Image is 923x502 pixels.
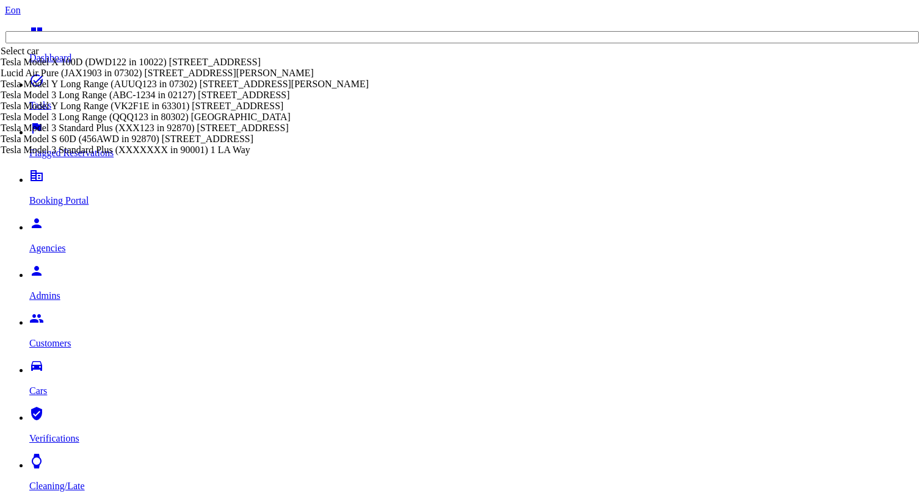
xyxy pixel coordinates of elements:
[29,460,918,492] a: watch Cleaning/Late
[29,454,44,468] i: watch
[1,79,369,90] span: Tesla Model Y Long Range (AUUQ123 in 07302) [STREET_ADDRESS][PERSON_NAME]
[29,290,918,301] p: Admins
[29,359,44,373] i: drive_eta
[29,433,918,444] p: Verifications
[29,317,918,349] a: people Customers
[5,31,919,43] input: Search
[5,5,21,15] a: Eon
[29,338,918,349] p: Customers
[29,222,918,254] a: person Agencies
[1,123,289,134] span: Tesla Model 3 Standard Plus (XXX123 in 92870) [STREET_ADDRESS]
[29,243,918,254] p: Agencies
[1,101,283,112] span: Tesla Model Y Long Range (VK2F1E in 63301) [STREET_ADDRESS]
[1,68,314,79] span: Lucid Air Pure (JAX1903 in 07302) [STREET_ADDRESS][PERSON_NAME]
[29,311,44,326] i: people
[1,145,250,156] span: Tesla Model 3 Standard Plus (XXXXXXX in 90001) 1 LA Way
[29,195,918,206] p: Booking Portal
[29,406,44,421] i: verified_user
[1,112,291,123] span: Tesla Model 3 Long Range (QQQ123 in 80302) [GEOGRAPHIC_DATA]
[1,134,253,145] span: Tesla Model S 60D (456AWD in 92870) [STREET_ADDRESS]
[29,216,44,231] i: person
[29,365,918,396] a: drive_eta Cars
[29,168,44,183] i: corporate_fare
[29,26,44,40] i: dashboard
[29,174,918,206] a: corporate_fare Booking Portal
[1,90,290,101] span: Tesla Model 3 Long Range (ABC-1234 in 02127) [STREET_ADDRESS]
[29,270,918,301] a: person Admins
[29,264,44,278] i: person
[29,412,918,444] a: verified_user Verifications
[1,46,39,57] span: Select car
[1,57,261,68] span: Tesla Model X 100D (DWD122 in 10022) [STREET_ADDRESS]
[29,385,918,396] p: Cars
[29,481,918,492] p: Cleaning/Late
